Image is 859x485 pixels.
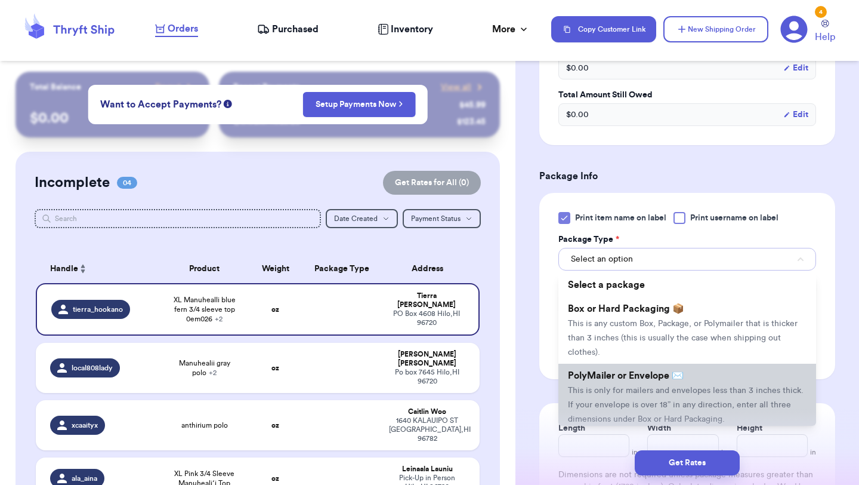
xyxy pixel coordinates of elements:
[316,99,403,110] a: Setup Payments Now
[575,212,666,224] span: Print item name on label
[271,475,279,482] strong: oz
[568,386,804,423] span: This is only for mailers and envelopes less than 3 inches thick. If your envelope is over 18” in ...
[155,22,198,37] a: Orders
[391,22,433,36] span: Inventory
[72,474,97,483] span: ala_aina
[215,315,223,323] span: + 2
[271,364,279,372] strong: oz
[441,81,486,93] a: View all
[558,89,816,101] label: Total Amount Still Owed
[72,363,113,373] span: local808lady
[378,22,433,36] a: Inventory
[117,177,137,189] span: 04
[382,254,480,283] th: Address
[815,30,835,44] span: Help
[389,416,465,443] div: 1640 KALAUIPO ST [GEOGRAPHIC_DATA] , HI 96782
[78,262,88,276] button: Sort ascending
[233,81,299,93] p: Recent Payments
[566,109,589,121] span: $ 0.00
[272,22,319,36] span: Purchased
[815,6,827,18] div: 4
[411,215,461,222] span: Payment Status
[72,420,98,430] span: xcaaityx
[558,422,585,434] label: Length
[568,280,645,290] span: Select a package
[181,420,228,430] span: anthirium polo
[167,295,242,324] span: XL Manuhealli blue fern 3/4 sleeve top 0em026
[389,407,465,416] div: Caitlin Woo
[257,22,319,36] a: Purchased
[558,234,619,245] label: Package Type
[271,306,279,313] strong: oz
[780,16,808,43] a: 4
[647,422,671,434] label: Width
[302,254,382,283] th: Package Type
[209,369,217,376] span: + 2
[100,97,221,112] span: Want to Accept Payments?
[551,16,656,42] button: Copy Customer Link
[30,109,195,128] p: $ 0.00
[568,320,798,357] span: This is any custom Box, Package, or Polymailer that is thicker than 3 inches (this is usually the...
[441,81,471,93] span: View all
[663,16,768,42] button: New Shipping Order
[635,450,740,475] button: Get Rates
[155,81,181,93] span: Payout
[568,304,684,314] span: Box or Hard Packaging 📦
[249,254,302,283] th: Weight
[326,209,398,228] button: Date Created
[383,171,481,195] button: Get Rates for All (0)
[389,309,464,327] div: PO Box 4608 Hilo , HI 96720
[566,62,589,74] span: $ 0.00
[334,215,378,222] span: Date Created
[558,248,816,271] button: Select an option
[389,291,464,309] div: Tierra [PERSON_NAME]
[389,368,465,386] div: Po box 7645 Hilo , HI 96720
[459,99,486,111] div: $ 45.99
[35,209,321,228] input: Search
[303,92,416,117] button: Setup Payments Now
[568,371,684,380] span: PolyMailer or Envelope ✉️
[492,22,530,36] div: More
[35,173,110,192] h2: Incomplete
[168,22,198,36] span: Orders
[30,81,81,93] p: Total Balance
[389,350,465,368] div: [PERSON_NAME] [PERSON_NAME]
[167,358,242,377] span: Manuhealii gray polo
[783,62,808,74] button: Edit
[815,20,835,44] a: Help
[737,422,762,434] label: Height
[155,81,195,93] a: Payout
[50,263,78,275] span: Handle
[403,209,481,228] button: Payment Status
[73,305,123,314] span: tierra_hookano
[783,109,808,121] button: Edit
[690,212,778,224] span: Print username on label
[160,254,249,283] th: Product
[539,169,835,183] h3: Package Info
[271,422,279,429] strong: oz
[571,253,633,265] span: Select an option
[389,465,465,474] div: Leinaala Launiu
[457,116,486,128] div: $ 123.45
